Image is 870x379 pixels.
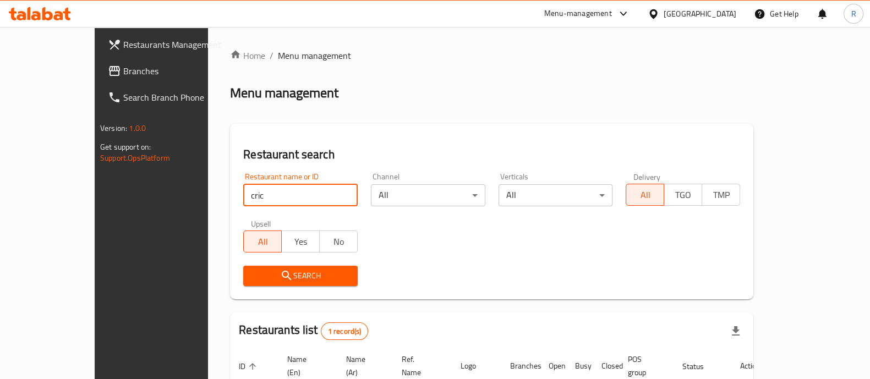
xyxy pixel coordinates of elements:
span: Restaurants Management [123,38,231,51]
span: 1 record(s) [321,326,368,337]
span: All [631,187,660,203]
a: Restaurants Management [99,31,240,58]
button: TMP [702,184,740,206]
a: Home [230,49,265,62]
span: All [248,234,277,250]
a: Search Branch Phone [99,84,240,111]
a: Support.OpsPlatform [100,151,170,165]
h2: Restaurants list [239,322,368,340]
span: Status [682,360,718,373]
span: Branches [123,64,231,78]
span: R [851,8,856,20]
h2: Menu management [230,84,338,102]
button: No [319,230,358,252]
span: Yes [286,234,315,250]
div: Total records count [321,322,369,340]
span: Search Branch Phone [123,91,231,104]
div: Menu-management [544,7,612,20]
button: All [243,230,282,252]
div: Export file [723,318,749,344]
span: Get support on: [100,140,151,154]
span: Ref. Name [402,353,439,379]
div: All [499,184,613,206]
label: Upsell [251,219,271,227]
button: Search [243,266,358,286]
div: [GEOGRAPHIC_DATA] [664,8,736,20]
span: TMP [707,187,736,203]
span: Menu management [278,49,351,62]
h2: Restaurant search [243,146,740,163]
span: 1.0.0 [129,121,146,135]
nav: breadcrumb [230,49,753,62]
button: All [626,184,664,206]
button: Yes [281,230,320,252]
div: All [371,184,485,206]
span: ID [239,360,260,373]
a: Branches [99,58,240,84]
span: Name (En) [287,353,324,379]
button: TGO [664,184,702,206]
span: Version: [100,121,127,135]
span: Search [252,269,349,283]
span: No [324,234,353,250]
span: POS group [628,353,660,379]
label: Delivery [633,173,661,180]
input: Search for restaurant name or ID.. [243,184,358,206]
li: / [270,49,273,62]
span: Name (Ar) [346,353,380,379]
span: TGO [669,187,698,203]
